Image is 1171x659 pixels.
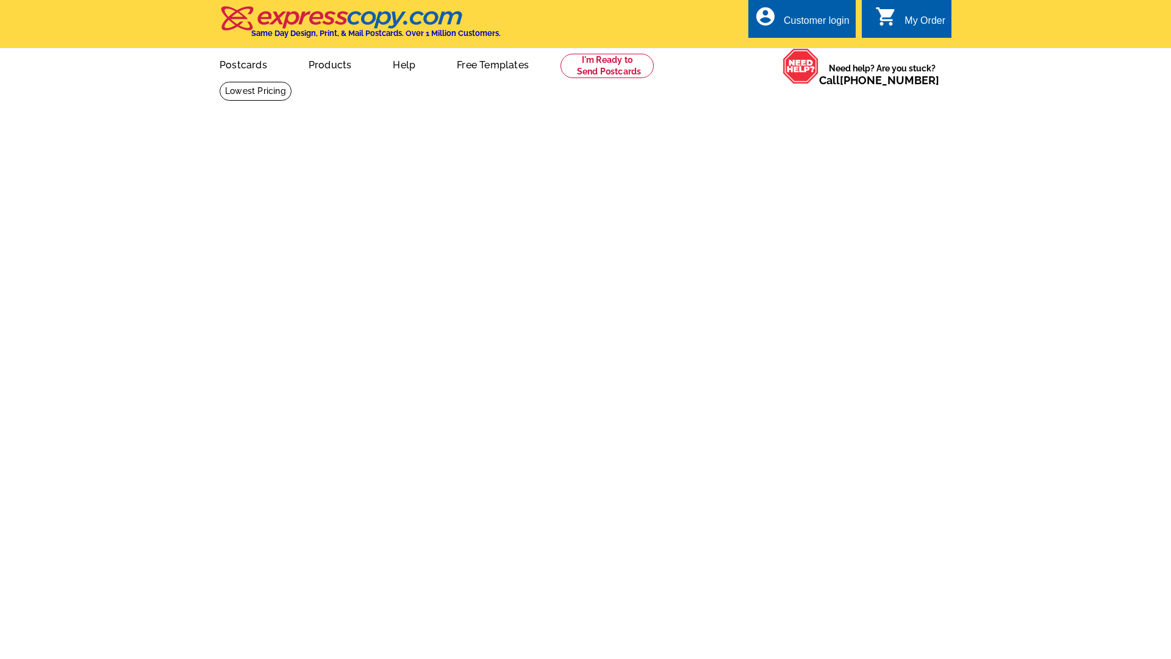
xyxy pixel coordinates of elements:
[251,29,501,38] h4: Same Day Design, Print, & Mail Postcards. Over 1 Million Customers.
[875,13,945,29] a: shopping_cart My Order
[220,15,501,38] a: Same Day Design, Print, & Mail Postcards. Over 1 Million Customers.
[819,62,945,87] span: Need help? Are you stuck?
[840,74,939,87] a: [PHONE_NUMBER]
[289,49,371,78] a: Products
[782,48,819,84] img: help
[200,49,287,78] a: Postcards
[373,49,435,78] a: Help
[754,13,850,29] a: account_circle Customer login
[904,15,945,32] div: My Order
[754,5,776,27] i: account_circle
[819,74,939,87] span: Call
[437,49,548,78] a: Free Templates
[875,5,897,27] i: shopping_cart
[784,15,850,32] div: Customer login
